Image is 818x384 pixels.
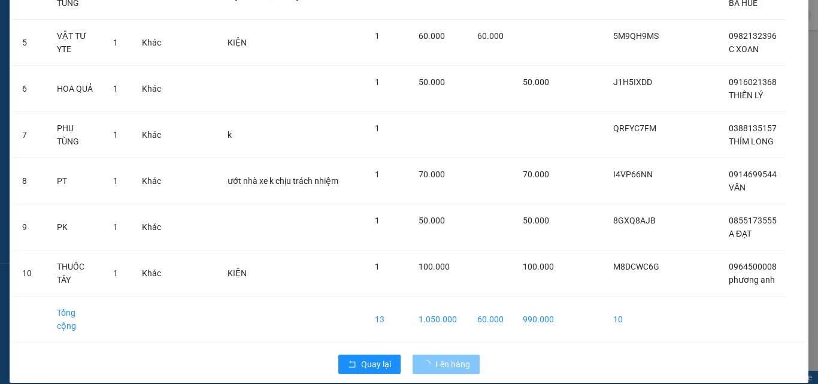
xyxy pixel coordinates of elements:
[132,204,171,250] td: Khác
[729,216,777,225] span: 0855173555
[419,170,445,179] span: 70.000
[365,297,410,343] td: 13
[132,158,171,204] td: Khác
[375,31,380,41] span: 1
[523,77,549,87] span: 50.000
[729,44,759,54] span: C XOAN
[419,216,445,225] span: 50.000
[228,268,247,278] span: KIỆN
[413,355,480,374] button: Lên hàng
[375,216,380,225] span: 1
[47,158,104,204] td: PT
[435,358,470,371] span: Lên hàng
[523,262,554,271] span: 100.000
[729,77,777,87] span: 0916021368
[729,170,777,179] span: 0914699544
[419,77,445,87] span: 50.000
[604,297,669,343] td: 10
[729,229,752,238] span: A ĐẠT
[729,31,777,41] span: 0982132396
[513,297,563,343] td: 990.000
[13,250,47,297] td: 10
[422,360,435,368] span: loading
[375,77,380,87] span: 1
[613,216,656,225] span: 8GXQ8AJB
[613,123,656,133] span: QRFYC7FM
[729,90,763,100] span: THIÊN LÝ
[729,183,746,192] span: VĂN
[375,123,380,133] span: 1
[113,130,118,140] span: 1
[375,170,380,179] span: 1
[47,66,104,112] td: HOA QUẢ
[228,176,338,186] span: ướt nhà xe k chịu trách nhiệm
[729,137,774,146] span: THÍM LONG
[613,77,652,87] span: J1H5IXDD
[113,38,118,47] span: 1
[47,20,104,66] td: VẬT TƯ YTE
[132,66,171,112] td: Khác
[729,123,777,133] span: 0388135157
[375,262,380,271] span: 1
[13,66,47,112] td: 6
[13,112,47,158] td: 7
[13,204,47,250] td: 9
[113,268,118,278] span: 1
[348,360,356,370] span: rollback
[338,355,401,374] button: rollbackQuay lại
[613,31,659,41] span: 5M9QH9MS
[468,297,513,343] td: 60.000
[361,358,391,371] span: Quay lại
[47,112,104,158] td: PHỤ TÙNG
[419,262,450,271] span: 100.000
[477,31,504,41] span: 60.000
[409,297,468,343] td: 1.050.000
[13,20,47,66] td: 5
[113,84,118,93] span: 1
[228,38,247,47] span: KIỆN
[113,222,118,232] span: 1
[132,250,171,297] td: Khác
[729,275,775,285] span: phương anh
[132,20,171,66] td: Khác
[132,112,171,158] td: Khác
[613,262,659,271] span: M8DCWC6G
[47,250,104,297] td: THUỐC TÂY
[523,170,549,179] span: 70.000
[47,297,104,343] td: Tổng cộng
[419,31,445,41] span: 60.000
[523,216,549,225] span: 50.000
[13,158,47,204] td: 8
[113,176,118,186] span: 1
[613,170,653,179] span: I4VP66NN
[228,130,232,140] span: k
[729,262,777,271] span: 0964500008
[47,204,104,250] td: PK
